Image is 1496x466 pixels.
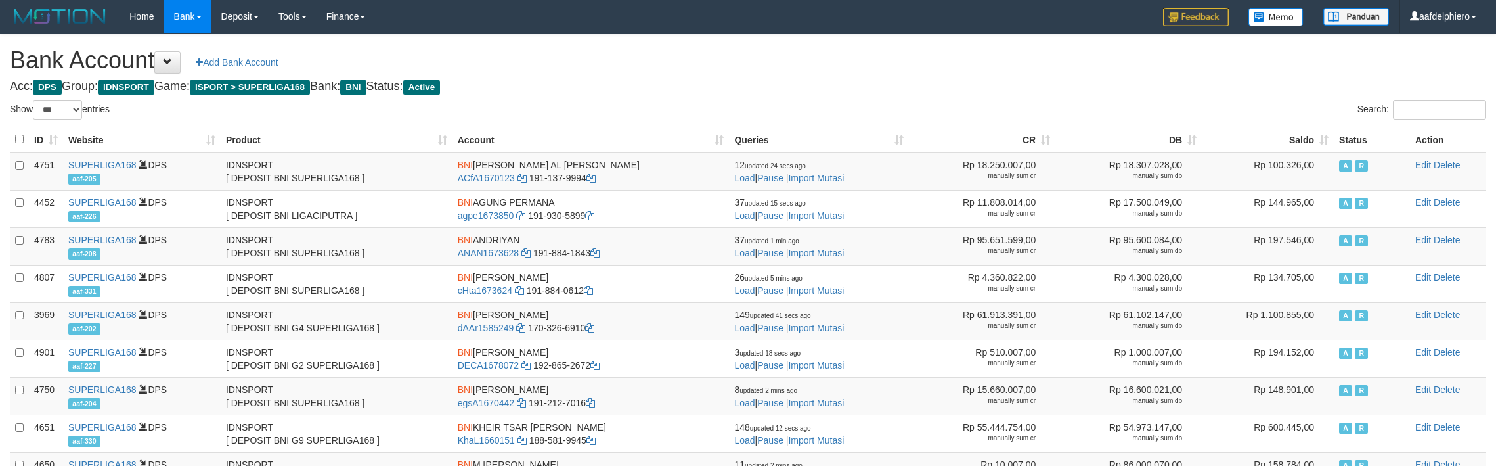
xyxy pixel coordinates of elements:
[909,302,1055,340] td: Rp 61.913.391,00
[68,211,100,222] span: aaf-226
[1202,152,1334,191] td: Rp 100.326,00
[521,248,531,258] a: Copy ANAN1673628 to clipboard
[584,285,593,296] a: Copy 1918840612 to clipboard
[187,51,286,74] a: Add Bank Account
[1434,197,1460,208] a: Delete
[33,100,82,120] select: Showentries
[458,347,473,358] span: BNI
[98,80,154,95] span: IDNSPORT
[1415,160,1431,170] a: Edit
[1339,198,1352,209] span: Active
[458,173,515,183] a: ACfA1670123
[914,172,1036,181] div: manually sum cr
[788,435,844,446] a: Import Mutasi
[221,340,452,377] td: IDNSPORT [ DEPOSIT BNI G2 SUPERLIGA168 ]
[68,174,100,185] span: aaf-205
[909,152,1055,191] td: Rp 18.250.007,00
[734,197,844,221] span: | |
[585,210,594,221] a: Copy 1919305899 to clipboard
[745,162,806,170] span: updated 24 secs ago
[516,323,525,333] a: Copy dAAr1585249 to clipboard
[909,190,1055,227] td: Rp 11.808.014,00
[68,422,137,432] a: SUPERLIGA168
[1434,310,1460,320] a: Delete
[739,350,801,357] span: updated 18 secs ago
[452,340,730,377] td: [PERSON_NAME] 192-865-2672
[452,415,730,452] td: KHEIR TSAR [PERSON_NAME] 188-581-9945
[757,398,783,408] a: Pause
[757,360,783,371] a: Pause
[586,398,595,408] a: Copy 1912127016 to clipboard
[1061,284,1182,293] div: manually sum db
[63,415,221,452] td: DPS
[914,284,1036,293] div: manually sum cr
[221,127,452,152] th: Product: activate to sort column ascending
[221,190,452,227] td: IDNSPORT [ DEPOSIT BNI LIGACIPUTRA ]
[1393,100,1486,120] input: Search:
[458,360,519,371] a: DECA1678072
[757,435,783,446] a: Pause
[10,100,110,120] label: Show entries
[221,302,452,340] td: IDNSPORT [ DEPOSIT BNI G4 SUPERLIGA168 ]
[1061,209,1182,218] div: manually sum db
[68,398,100,409] span: aaf-204
[1061,246,1182,256] div: manually sum db
[1248,8,1304,26] img: Button%20Memo.svg
[452,127,730,152] th: Account: activate to sort column ascending
[909,227,1055,265] td: Rp 95.651.599,00
[734,248,755,258] a: Load
[1055,190,1202,227] td: Rp 17.500.049,00
[1339,385,1352,396] span: Active
[734,272,802,283] span: 26
[63,227,221,265] td: DPS
[734,235,799,245] span: 37
[1355,160,1368,172] span: Running
[909,127,1055,152] th: CR: activate to sort column ascending
[452,377,730,415] td: [PERSON_NAME] 191-212-7016
[68,286,100,297] span: aaf-331
[221,377,452,415] td: IDNSPORT [ DEPOSIT BNI SUPERLIGA168 ]
[1055,302,1202,340] td: Rp 61.102.147,00
[68,436,100,447] span: aaf-330
[1415,197,1431,208] a: Edit
[1339,160,1352,172] span: Active
[68,384,137,395] a: SUPERLIGA168
[221,152,452,191] td: IDNSPORT [ DEPOSIT BNI SUPERLIGA168 ]
[757,323,783,333] a: Pause
[1202,302,1334,340] td: Rp 1.100.855,00
[452,302,730,340] td: [PERSON_NAME] 170-326-6910
[458,248,519,258] a: ANAN1673628
[590,248,600,258] a: Copy 1918841843 to clipboard
[10,7,110,26] img: MOTION_logo.png
[517,435,527,446] a: Copy KhaL1660151 to clipboard
[757,285,783,296] a: Pause
[1055,152,1202,191] td: Rp 18.307.028,00
[452,190,730,227] td: AGUNG PERMANA 191-930-5899
[1061,172,1182,181] div: manually sum db
[458,310,473,320] span: BNI
[914,396,1036,406] div: manually sum cr
[458,197,473,208] span: BNI
[29,377,63,415] td: 4750
[68,272,137,283] a: SUPERLIGA168
[1202,340,1334,377] td: Rp 194.152,00
[914,359,1036,368] div: manually sum cr
[221,265,452,302] td: IDNSPORT [ DEPOSIT BNI SUPERLIGA168 ]
[458,235,473,245] span: BNI
[1415,347,1431,358] a: Edit
[29,190,63,227] td: 4452
[1415,235,1431,245] a: Edit
[1355,235,1368,246] span: Running
[29,265,63,302] td: 4807
[734,422,810,432] span: 148
[221,227,452,265] td: IDNSPORT [ DEPOSIT BNI SUPERLIGA168 ]
[734,160,805,170] span: 12
[29,152,63,191] td: 4751
[734,398,755,408] a: Load
[458,210,514,221] a: agpe1673850
[458,160,473,170] span: BNI
[63,340,221,377] td: DPS
[1055,340,1202,377] td: Rp 1.000.007,00
[734,310,810,320] span: 149
[1339,348,1352,359] span: Active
